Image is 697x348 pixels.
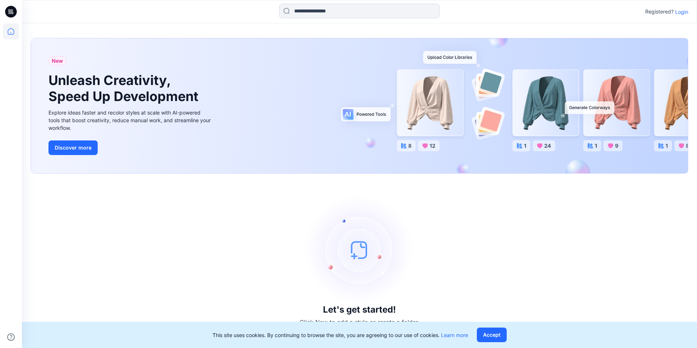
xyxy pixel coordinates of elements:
p: This site uses cookies. By continuing to browse the site, you are agreeing to our use of cookies. [213,331,468,339]
img: empty-state-image.svg [305,195,414,305]
h1: Unleash Creativity, Speed Up Development [48,73,202,104]
a: Learn more [441,332,468,338]
div: Explore ideas faster and recolor styles at scale with AI-powered tools that boost creativity, red... [48,109,213,132]
p: Registered? [645,7,674,16]
p: Click New to add a style or create a folder. [300,318,419,326]
button: Discover more [48,140,98,155]
h3: Let's get started! [323,305,396,315]
p: Login [675,8,688,16]
button: Accept [477,328,507,342]
span: New [52,57,63,65]
a: Discover more [48,140,213,155]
